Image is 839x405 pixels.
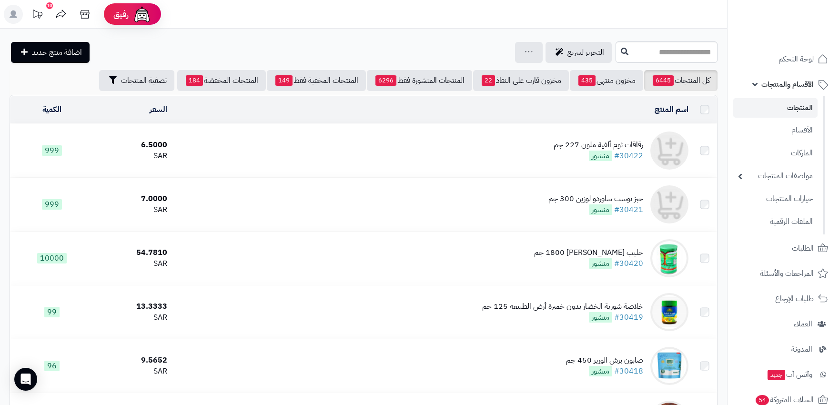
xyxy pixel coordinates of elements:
[566,355,643,366] div: صابون برش الوزير 450 جم
[578,75,596,86] span: 435
[25,5,49,26] a: تحديثات المنصة
[44,307,60,317] span: 99
[589,151,612,161] span: منشور
[650,347,688,385] img: صابون برش الوزير 450 جم
[375,75,396,86] span: 6296
[733,143,818,163] a: الماركات
[650,293,688,331] img: خلاصة شوربة الخضار بدون خميرة أرض الطبيعه 125 جم
[46,2,53,9] div: 10
[99,70,174,91] button: تصفية المنتجات
[733,363,833,386] a: وآتس آبجديد
[589,204,612,215] span: منشور
[792,242,814,255] span: الطلبات
[650,185,688,223] img: خبز توست ساوردو لوزين 300 جم
[98,312,167,323] div: SAR
[768,370,785,380] span: جديد
[733,237,833,260] a: الطلبات
[98,247,167,258] div: 54.7810
[733,98,818,118] a: المنتجات
[733,338,833,361] a: المدونة
[482,301,643,312] div: خلاصة شوربة الخضار بدون خميرة أرض الطبيعه 125 جم
[98,301,167,312] div: 13.3333
[98,258,167,269] div: SAR
[774,20,830,40] img: logo-2.png
[761,78,814,91] span: الأقسام والمنتجات
[98,355,167,366] div: 9.5652
[44,361,60,371] span: 96
[733,166,818,186] a: مواصفات المنتجات
[42,145,62,156] span: 999
[614,312,643,323] a: #30419
[733,212,818,232] a: الملفات الرقمية
[733,189,818,209] a: خيارات المنتجات
[98,366,167,377] div: SAR
[775,292,814,305] span: طلبات الإرجاع
[733,262,833,285] a: المراجعات والأسئلة
[14,368,37,391] div: Open Intercom Messenger
[767,368,812,381] span: وآتس آب
[267,70,366,91] a: المنتجات المخفية فقط149
[534,247,643,258] div: حليب [PERSON_NAME] 1800 جم
[794,317,812,331] span: العملاء
[98,151,167,162] div: SAR
[589,258,612,269] span: منشور
[548,193,643,204] div: خبز توست ساوردو لوزين 300 جم
[791,343,812,356] span: المدونة
[367,70,472,91] a: المنتجات المنشورة فقط6296
[98,204,167,215] div: SAR
[589,366,612,376] span: منشور
[733,48,833,71] a: لوحة التحكم
[121,75,167,86] span: تصفية المنتجات
[650,239,688,277] img: حليب بامجلي 1800 جم
[482,75,495,86] span: 22
[733,313,833,335] a: العملاء
[42,199,62,210] span: 999
[473,70,569,91] a: مخزون قارب على النفاذ22
[614,150,643,162] a: #30422
[614,258,643,269] a: #30420
[733,120,818,141] a: الأقسام
[177,70,266,91] a: المنتجات المخفضة184
[98,193,167,204] div: 7.0000
[546,42,612,63] a: التحرير لسريع
[760,267,814,280] span: المراجعات والأسئلة
[113,9,129,20] span: رفيق
[275,75,293,86] span: 149
[11,42,90,63] a: اضافة منتج جديد
[733,287,833,310] a: طلبات الإرجاع
[644,70,718,91] a: كل المنتجات6445
[567,47,604,58] span: التحرير لسريع
[614,365,643,377] a: #30418
[42,104,61,115] a: الكمية
[98,140,167,151] div: 6.5000
[570,70,643,91] a: مخزون منتهي435
[614,204,643,215] a: #30421
[589,312,612,323] span: منشور
[653,75,674,86] span: 6445
[150,104,167,115] a: السعر
[186,75,203,86] span: 184
[37,253,67,263] span: 10000
[554,140,643,151] div: رقاقات ثوم ألفية ملون 227 جم
[778,52,814,66] span: لوحة التحكم
[32,47,82,58] span: اضافة منتج جديد
[655,104,688,115] a: اسم المنتج
[132,5,152,24] img: ai-face.png
[650,132,688,170] img: رقاقات ثوم ألفية ملون 227 جم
